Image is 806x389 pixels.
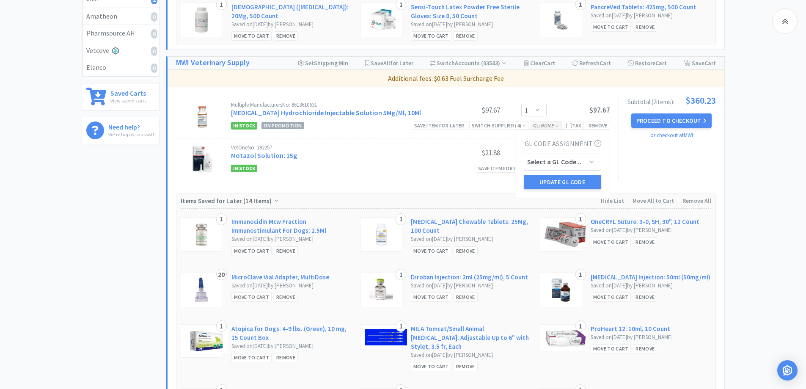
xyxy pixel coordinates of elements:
div: 1 [575,320,586,332]
span: $360.23 [685,96,716,105]
a: [MEDICAL_DATA] Injection: 50ml (50mg/ml) [591,273,710,281]
div: Remove [586,121,610,130]
span: Save for Later [371,59,413,67]
p: Additional fees: $0.63 Fuel Surcharge Fee [171,73,721,84]
button: Proceed to Checkout [631,113,712,128]
span: GL: [533,122,559,129]
span: Switch [437,59,455,67]
div: Saved on [DATE] by [PERSON_NAME] [231,235,352,244]
a: Sensi-Touch Latex Powder Free Sterile Gloves: Size 8, 50 Count [411,3,531,20]
div: Move to Cart [231,353,272,362]
div: 1 [396,269,406,281]
img: 46b7b74e6cd84ade81e6ffea5ef51a24_196961.png [365,7,399,33]
span: $97.67 [589,105,610,115]
div: Move to Cart [591,292,631,301]
div: Accounts [430,57,507,69]
div: Open Intercom Messenger [777,360,798,381]
div: 1 [216,213,227,225]
div: Remove [454,292,478,301]
h5: GL Code Assignment [524,138,601,149]
a: MicroClave Vial Adapter, MultiDose [231,273,329,281]
span: Set [305,59,314,67]
span: In Stock [231,122,257,130]
i: 0 [151,63,157,73]
div: Subtotal ( 2 item s ): [627,96,716,105]
div: Move to Cart [231,292,272,301]
a: [DEMOGRAPHIC_DATA] ([MEDICAL_DATA]): 20Mg, 500 Count [231,3,352,20]
div: Remove [274,31,298,40]
img: ed0664083c9f40528aff2eb2f7a0b3ab_221721.png [369,277,393,303]
i: None [541,122,554,129]
div: Remove [274,246,298,255]
img: 6444d96640554a349c6ac213951b4b2f_231667.png [550,7,571,33]
i: 0 [151,47,157,56]
a: ProHeart 12: 10ml, 10 Count [591,324,670,333]
div: Remove [454,31,478,40]
div: Refresh [572,57,611,69]
div: Saved on [DATE] by [PERSON_NAME] [591,333,711,342]
i: 0 [151,29,157,39]
div: Vetcove [86,45,155,56]
a: Immunocidin Mcw Fraction Immunostimulant For Dogs: 2.5Ml [231,217,352,235]
span: On Promotion [261,122,304,129]
p: We're happy to assist! [108,130,154,138]
div: Amatheon [86,11,155,22]
span: ( 93583 ) [480,59,506,67]
div: Saved on [DATE] by [PERSON_NAME] [231,20,352,29]
div: 20 [216,269,227,281]
div: Saved on [DATE] by [PERSON_NAME] [411,235,531,244]
a: [MEDICAL_DATA] Hydrochloride Injectable Solution 5Mg/Ml, 10Ml [231,108,421,117]
div: 1 [396,320,406,332]
div: Remove [633,237,657,246]
div: Move to Cart [411,246,451,255]
a: Saved CartsView saved carts [82,83,160,110]
div: Remove [274,353,298,362]
div: Move to Cart [591,22,631,31]
div: 1 [575,269,586,281]
a: Vetcove0 [82,42,160,60]
a: Motazol Solution: 15g [231,151,297,160]
div: Move to Cart [591,237,631,246]
img: 077a1c0ae645428e9485c90d8aa872ee_18303.png [195,277,209,303]
div: 1 [216,320,227,332]
img: 46c7adf86125413ea94bcf3ac1dda1ca_538690.png [374,222,389,247]
img: 3e5f23ef45564bb898f2644aef8663c2_12773.png [365,329,407,345]
span: Cart [704,59,716,67]
a: Amatheon0 [82,8,160,25]
div: Remove [454,246,478,255]
div: Saved on [DATE] by [PERSON_NAME] [591,281,711,290]
span: Items Saved for Later ( ) [181,197,274,205]
a: Pharmsource AH0 [82,25,160,42]
h6: Need help? [108,121,154,130]
div: Remove [633,344,657,353]
p: View saved carts [110,97,146,105]
span: Cart [544,59,555,67]
a: MILA Tomcat/Small Animal [MEDICAL_DATA]: Adjustable Up to 6" with Stylet, 3.5 fr, Each [411,324,531,351]
a: Elanco0 [82,59,160,76]
a: OneCRYL Suture: 3-0, SH, 30", 12 Count [591,217,699,226]
span: Hide List [601,197,624,204]
div: Move to Cart [231,246,272,255]
div: Save item for later [476,164,531,173]
div: Elanco [86,62,155,73]
a: PancreVed Tablets: 425mg, 500 Count [591,3,696,11]
img: 778284ff023a4075b49f3603f627d4dd_6672.jpeg [191,145,214,174]
div: Remove [633,292,657,301]
span: Cart [655,59,667,67]
div: VetOne No: 192257 [231,145,437,150]
div: Move to Cart [231,31,272,40]
div: Pharmsource AH [86,28,155,39]
div: $21.88 [437,148,500,158]
div: Remove [274,292,298,301]
div: Save item for later [412,121,467,130]
div: Shipping Min [298,57,348,69]
img: 6586fe0c30e5425c89cc211e95030e57_29042.png [195,7,208,33]
div: Move to Cart [411,31,451,40]
div: Move to Cart [411,362,451,371]
div: Multiple Manufacturers No: 8613610631 [231,102,437,108]
span: In Stock [231,165,257,172]
div: 1 [575,213,586,225]
div: Saved on [DATE] by [PERSON_NAME] [411,20,531,29]
div: Move to Cart [591,344,631,353]
img: a98041f1dc8c4f32b10c693f084e58e3_600219.png [190,102,214,132]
